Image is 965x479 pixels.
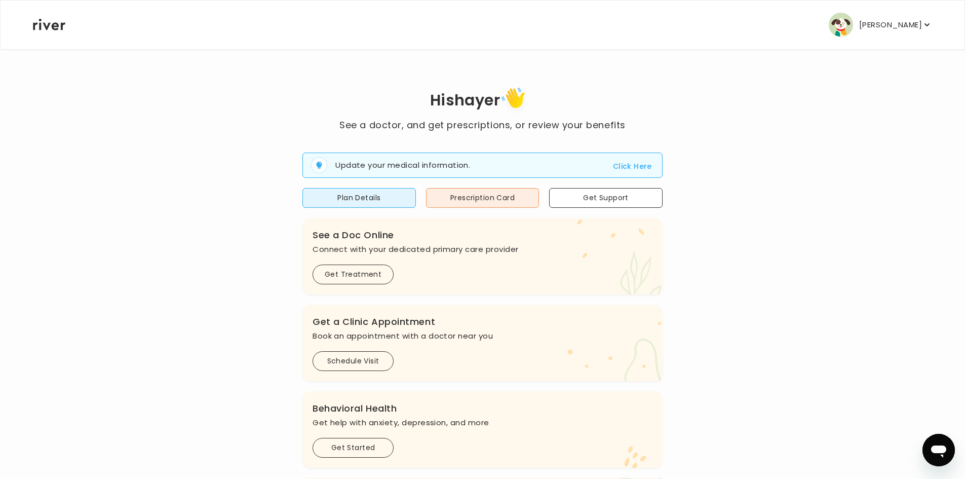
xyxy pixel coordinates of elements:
[426,188,539,208] button: Prescription Card
[313,351,394,371] button: Schedule Visit
[335,160,470,171] p: Update your medical information.
[829,13,853,37] img: user avatar
[313,401,652,416] h3: Behavioral Health
[829,13,932,37] button: user avatar[PERSON_NAME]
[313,242,652,256] p: Connect with your dedicated primary care provider
[313,329,652,343] p: Book an appointment with a doctor near you
[302,188,416,208] button: Plan Details
[313,228,652,242] h3: See a Doc Online
[859,18,922,32] p: [PERSON_NAME]
[339,118,625,132] p: See a doctor, and get prescriptions, or review your benefits
[613,160,652,172] button: Click Here
[339,84,625,118] h1: Hi shayer
[922,434,955,466] iframe: Button to launch messaging window
[313,438,394,458] button: Get Started
[549,188,663,208] button: Get Support
[313,265,394,284] button: Get Treatment
[313,416,652,430] p: Get help with anxiety, depression, and more
[313,315,652,329] h3: Get a Clinic Appointment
